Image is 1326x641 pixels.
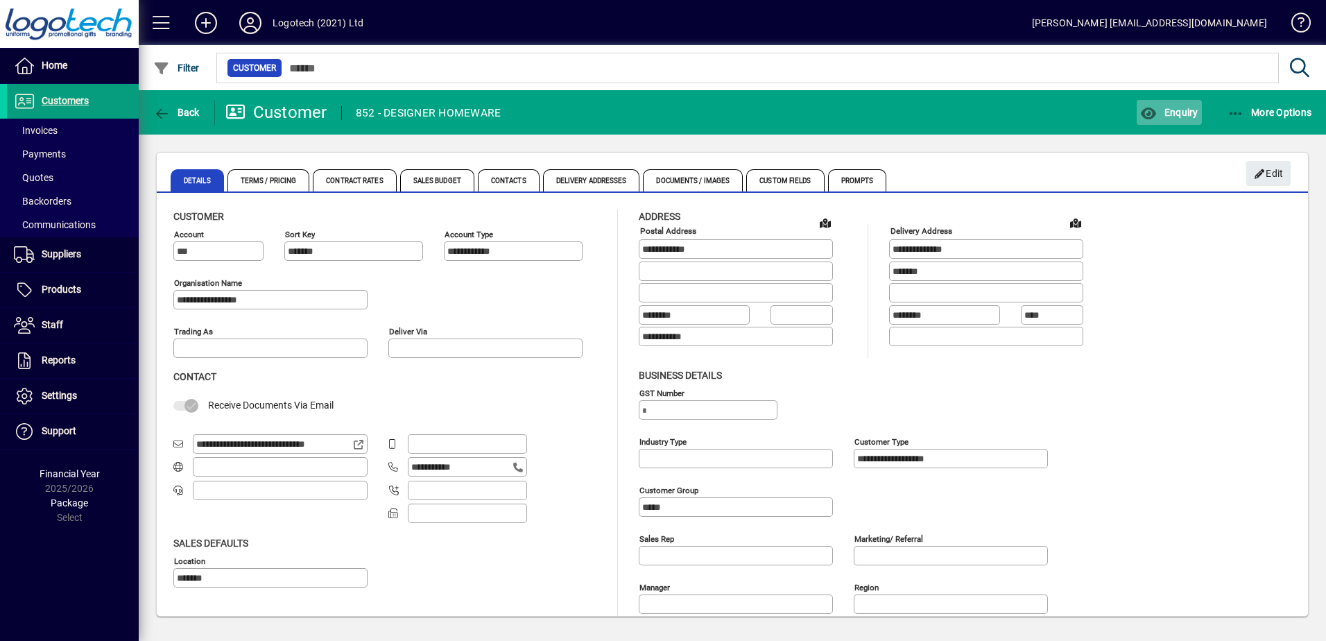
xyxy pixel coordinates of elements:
span: Edit [1254,162,1284,185]
span: Customer [233,61,276,75]
div: 852 - DESIGNER HOMEWARE [356,102,501,124]
span: Prompts [828,169,887,191]
a: View on map [1065,212,1087,234]
span: Enquiry [1140,107,1198,118]
span: Delivery Addresses [543,169,640,191]
span: Payments [14,148,66,160]
a: Communications [7,213,139,237]
button: More Options [1224,100,1316,125]
span: Filter [153,62,200,74]
span: Home [42,60,67,71]
span: Backorders [14,196,71,207]
span: Terms / Pricing [227,169,310,191]
span: Details [171,169,224,191]
mat-label: Region [854,582,879,592]
mat-label: Sort key [285,230,315,239]
span: Support [42,425,76,436]
span: Reports [42,354,76,366]
span: Contact [173,371,216,382]
mat-label: Organisation name [174,278,242,288]
mat-label: Customer group [639,485,698,495]
a: Suppliers [7,237,139,272]
mat-label: Trading as [174,327,213,336]
a: Payments [7,142,139,166]
span: Communications [14,219,96,230]
div: [PERSON_NAME] [EMAIL_ADDRESS][DOMAIN_NAME] [1032,12,1267,34]
a: Staff [7,308,139,343]
mat-label: GST Number [639,388,684,398]
mat-label: Marketing/ Referral [854,533,923,543]
button: Filter [150,55,203,80]
span: Back [153,107,200,118]
span: More Options [1228,107,1312,118]
mat-label: Deliver via [389,327,427,336]
app-page-header-button: Back [139,100,215,125]
button: Profile [228,10,273,35]
span: Financial Year [40,468,100,479]
span: Sales Budget [400,169,474,191]
a: Backorders [7,189,139,213]
span: Contract Rates [313,169,396,191]
span: Invoices [14,125,58,136]
span: Customer [173,211,224,222]
button: Back [150,100,203,125]
span: Package [51,497,88,508]
span: Address [639,211,680,222]
span: Receive Documents Via Email [208,400,334,411]
mat-label: Manager [639,582,670,592]
button: Add [184,10,228,35]
button: Edit [1246,161,1291,186]
mat-label: Industry type [639,436,687,446]
a: Invoices [7,119,139,142]
div: Customer [225,101,327,123]
a: Quotes [7,166,139,189]
a: Support [7,414,139,449]
mat-label: Location [174,556,205,565]
a: Reports [7,343,139,378]
span: Staff [42,319,63,330]
span: Documents / Images [643,169,743,191]
div: Logotech (2021) Ltd [273,12,363,34]
a: View on map [814,212,836,234]
a: Settings [7,379,139,413]
mat-label: Sales rep [639,533,674,543]
span: Suppliers [42,248,81,259]
span: Products [42,284,81,295]
span: Custom Fields [746,169,824,191]
span: Sales defaults [173,538,248,549]
mat-label: Account Type [445,230,493,239]
span: Contacts [478,169,540,191]
a: Knowledge Base [1281,3,1309,48]
mat-label: Customer type [854,436,909,446]
a: Products [7,273,139,307]
span: Business details [639,370,722,381]
span: Quotes [14,172,53,183]
button: Enquiry [1137,100,1201,125]
mat-label: Account [174,230,204,239]
span: Customers [42,95,89,106]
span: Settings [42,390,77,401]
a: Home [7,49,139,83]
